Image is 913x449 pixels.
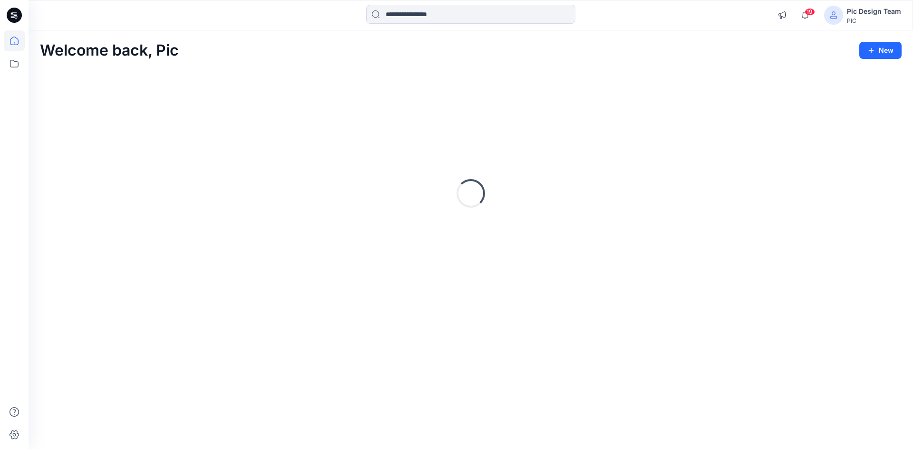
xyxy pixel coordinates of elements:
div: PIC [847,17,901,24]
span: 19 [805,8,815,16]
h2: Welcome back, Pic [40,42,179,59]
button: New [859,42,902,59]
div: Pic Design Team [847,6,901,17]
svg: avatar [830,11,837,19]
